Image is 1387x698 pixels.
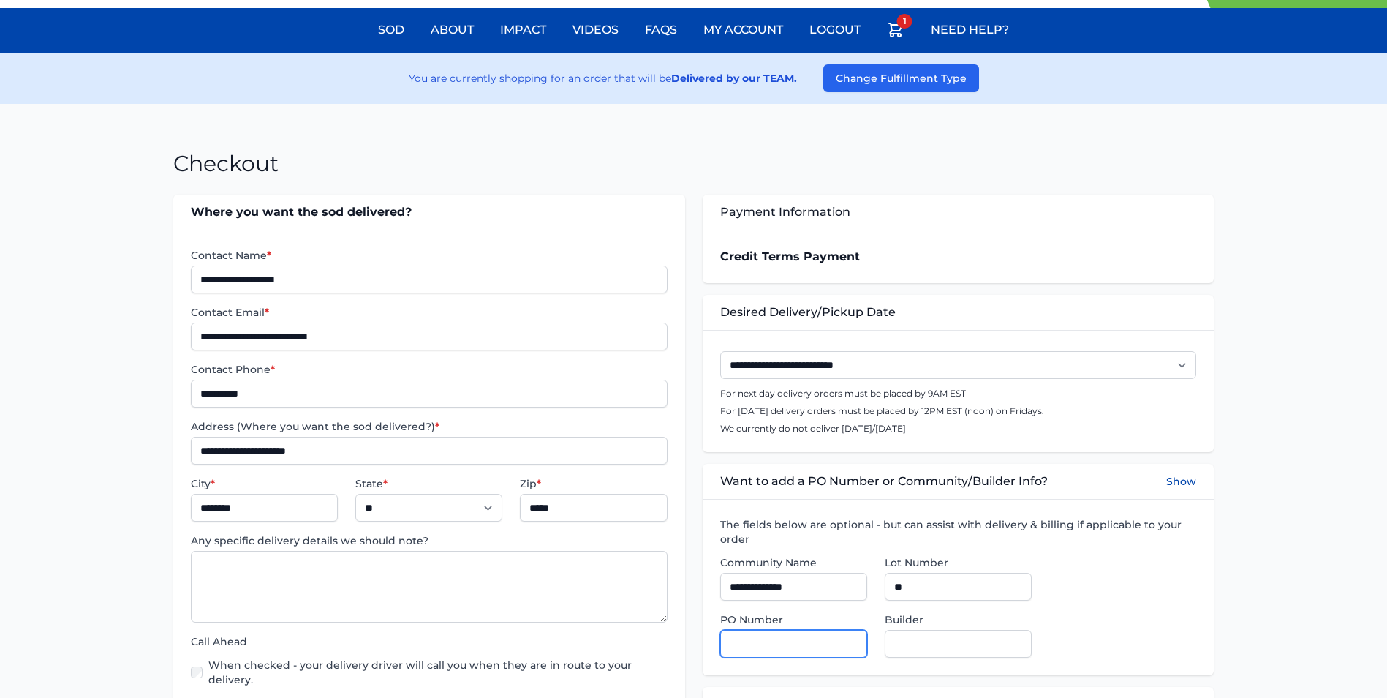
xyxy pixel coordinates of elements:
a: Logout [801,12,869,48]
label: Contact Name [191,248,667,263]
label: City [191,476,338,491]
a: Impact [491,12,555,48]
label: Community Name [720,555,867,570]
div: Where you want the sod delivered? [173,195,684,230]
label: Any specific delivery details we should note? [191,533,667,548]
button: Show [1166,473,1196,490]
div: Desired Delivery/Pickup Date [703,295,1214,330]
label: State [355,476,502,491]
p: We currently do not deliver [DATE]/[DATE] [720,423,1196,435]
button: Change Fulfillment Type [823,64,979,92]
a: FAQs [636,12,686,48]
strong: Credit Terms Payment [720,249,860,263]
label: Zip [520,476,667,491]
strong: Delivered by our TEAM. [671,72,797,85]
span: Want to add a PO Number or Community/Builder Info? [720,473,1048,490]
span: 1 [897,14,912,29]
a: 1 [878,12,913,53]
label: Lot Number [885,555,1032,570]
label: Contact Phone [191,362,667,377]
label: Contact Email [191,305,667,320]
p: For next day delivery orders must be placed by 9AM EST [720,388,1196,399]
a: Need Help? [922,12,1018,48]
a: Sod [369,12,413,48]
label: PO Number [720,612,867,627]
label: When checked - your delivery driver will call you when they are in route to your delivery. [208,658,667,687]
a: About [422,12,483,48]
div: Payment Information [703,195,1214,230]
a: My Account [695,12,792,48]
label: Builder [885,612,1032,627]
a: Videos [564,12,627,48]
label: Address (Where you want the sod delivered?) [191,419,667,434]
p: For [DATE] delivery orders must be placed by 12PM EST (noon) on Fridays. [720,405,1196,417]
label: Call Ahead [191,634,667,649]
label: The fields below are optional - but can assist with delivery & billing if applicable to your order [720,517,1196,547]
h1: Checkout [173,151,279,177]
